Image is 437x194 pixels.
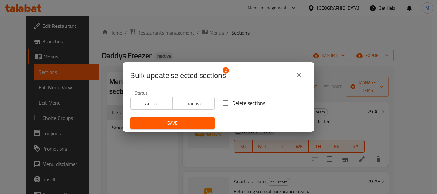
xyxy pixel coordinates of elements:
span: Inactive [175,99,212,108]
span: Active [133,99,170,108]
span: Save [135,119,210,127]
button: Active [130,97,173,110]
button: Inactive [172,97,215,110]
span: Selected section count [130,70,226,81]
span: Delete sections [232,99,265,107]
button: close [291,67,307,83]
button: Save [130,117,215,129]
span: 2 [223,67,229,74]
